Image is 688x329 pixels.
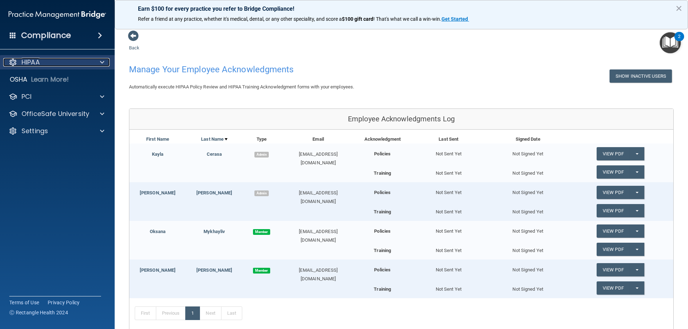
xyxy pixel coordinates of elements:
[281,135,356,144] div: Email
[281,266,356,283] div: [EMAIL_ADDRESS][DOMAIN_NAME]
[9,127,104,135] a: Settings
[156,306,186,320] a: Previous
[488,221,567,236] div: Not Signed Yet
[675,3,682,14] button: Close
[140,267,176,273] a: [PERSON_NAME]
[129,65,442,74] h4: Manage Your Employee Acknowledgments
[488,204,567,216] div: Not Signed Yet
[488,165,567,178] div: Not Signed Yet
[488,144,567,158] div: Not Signed Yet
[31,75,69,84] p: Learn More!
[374,190,391,195] b: Policies
[200,306,221,320] a: Next
[185,306,200,320] a: 1
[150,229,166,234] a: Oksana
[21,127,48,135] p: Settings
[9,92,104,101] a: PCI
[21,92,32,101] p: PCI
[488,243,567,255] div: Not Signed Yet
[221,306,242,320] a: Last
[129,109,673,130] div: Employee Acknowledgments Log
[21,58,40,67] p: HIPAA
[374,170,391,176] b: Training
[129,84,354,89] span: Automatically execute HIPAA Policy Review and HIPAA Training Acknowledgment forms with your emplo...
[9,110,104,118] a: OfficeSafe University
[678,37,680,46] div: 2
[373,16,441,22] span: ! That's what we call a win-win.
[10,75,28,84] p: OSHA
[140,190,176,195] a: [PERSON_NAME]
[374,248,391,253] b: Training
[281,189,356,206] div: [EMAIL_ADDRESS][DOMAIN_NAME]
[409,165,488,178] div: Not Sent Yet
[129,37,139,50] a: Back
[409,243,488,255] div: Not Sent Yet
[253,229,270,235] span: Member
[152,151,164,157] a: Kayla
[597,263,630,276] a: View PDF
[138,5,665,12] p: Earn $100 for every practice you refer to Bridge Compliance!
[9,8,106,22] img: PMB logo
[488,260,567,274] div: Not Signed Yet
[207,151,222,157] a: Cerasa
[409,221,488,236] div: Not Sent Yet
[201,135,228,144] a: Last Name
[204,229,225,234] a: Mykhayliv
[374,267,391,272] b: Policies
[488,281,567,294] div: Not Signed Yet
[660,32,681,53] button: Open Resource Center, 2 new notifications
[146,135,169,144] a: First Name
[138,16,342,22] span: Refer a friend at any practice, whether it's medical, dental, or any other speciality, and score a
[281,227,356,245] div: [EMAIL_ADDRESS][DOMAIN_NAME]
[441,16,468,22] strong: Get Started
[374,228,391,234] b: Policies
[48,299,80,306] a: Privacy Policy
[409,281,488,294] div: Not Sent Yet
[597,204,630,217] a: View PDF
[597,243,630,256] a: View PDF
[409,182,488,197] div: Not Sent Yet
[409,144,488,158] div: Not Sent Yet
[374,286,391,292] b: Training
[409,260,488,274] div: Not Sent Yet
[374,151,391,156] b: Policies
[597,147,630,160] a: View PDF
[342,16,373,22] strong: $100 gift card
[135,306,156,320] a: First
[409,135,488,144] div: Last Sent
[597,224,630,238] a: View PDF
[597,281,630,295] a: View PDF
[356,135,409,144] div: Acknowledgment
[243,135,280,144] div: Type
[281,150,356,167] div: [EMAIL_ADDRESS][DOMAIN_NAME]
[597,165,630,179] a: View PDF
[21,110,89,118] p: OfficeSafe University
[9,309,68,316] span: Ⓒ Rectangle Health 2024
[374,209,391,214] b: Training
[488,135,567,144] div: Signed Date
[21,30,71,40] h4: Compliance
[597,186,630,199] a: View PDF
[196,267,232,273] a: [PERSON_NAME]
[488,182,567,197] div: Not Signed Yet
[9,58,104,67] a: HIPAA
[409,204,488,216] div: Not Sent Yet
[610,69,672,83] button: Show Inactive Users
[254,190,269,196] span: Admin
[441,16,469,22] a: Get Started
[196,190,232,195] a: [PERSON_NAME]
[9,299,39,306] a: Terms of Use
[254,152,269,158] span: Admin
[253,268,270,274] span: Member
